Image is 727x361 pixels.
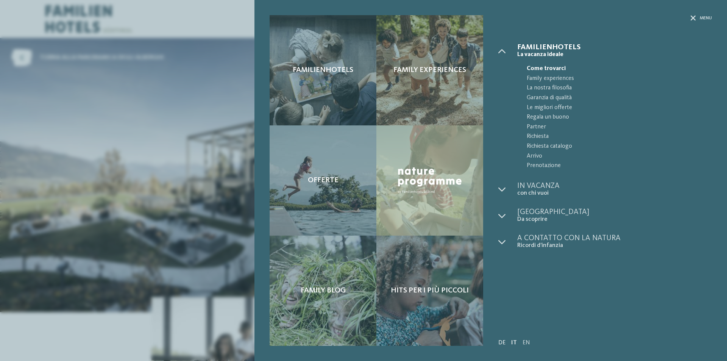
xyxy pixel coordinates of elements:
[376,236,483,346] a: AKI: tutto quello che un bimbo può desiderare Hits per i più piccoli
[391,286,469,295] span: Hits per i più piccoli
[511,340,517,346] a: IT
[700,15,712,22] span: Menu
[517,93,712,103] a: Garanzia di qualità
[527,113,712,122] span: Regala un buono
[517,190,712,197] span: con chi vuoi
[523,340,530,346] a: EN
[517,208,712,216] span: [GEOGRAPHIC_DATA]
[527,122,712,132] span: Partner
[527,103,712,113] span: Le migliori offerte
[270,15,376,125] a: AKI: tutto quello che un bimbo può desiderare Familienhotels
[517,74,712,84] a: Family experiences
[517,208,712,223] a: [GEOGRAPHIC_DATA] Da scoprire
[517,152,712,161] a: Arrivo
[393,66,466,75] span: Family experiences
[270,125,376,236] a: AKI: tutto quello che un bimbo può desiderare Offerte
[527,74,712,84] span: Family experiences
[517,51,712,58] span: La vacanza ideale
[517,142,712,152] a: Richiesta catalogo
[517,242,712,249] span: Ricordi d’infanzia
[517,44,712,51] span: Familienhotels
[270,236,376,346] a: AKI: tutto quello che un bimbo può desiderare Family Blog
[395,165,464,196] img: Nature Programme
[498,340,505,346] a: DE
[517,182,712,190] span: In vacanza
[517,113,712,122] a: Regala un buono
[517,132,712,142] a: Richiesta
[527,161,712,171] span: Prenotazione
[308,176,339,185] span: Offerte
[527,132,712,142] span: Richiesta
[517,216,712,223] span: Da scoprire
[517,161,712,171] a: Prenotazione
[527,83,712,93] span: La nostra filosofia
[527,93,712,103] span: Garanzia di qualità
[517,64,712,74] a: Come trovarci
[517,44,712,58] a: Familienhotels La vacanza ideale
[517,103,712,113] a: Le migliori offerte
[376,125,483,236] a: AKI: tutto quello che un bimbo può desiderare Nature Programme
[293,66,353,75] span: Familienhotels
[301,286,346,295] span: Family Blog
[517,83,712,93] a: La nostra filosofia
[517,122,712,132] a: Partner
[517,234,712,249] a: A contatto con la natura Ricordi d’infanzia
[376,15,483,125] a: AKI: tutto quello che un bimbo può desiderare Family experiences
[527,142,712,152] span: Richiesta catalogo
[517,182,712,197] a: In vacanza con chi vuoi
[527,64,712,74] span: Come trovarci
[527,152,712,161] span: Arrivo
[517,234,712,242] span: A contatto con la natura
